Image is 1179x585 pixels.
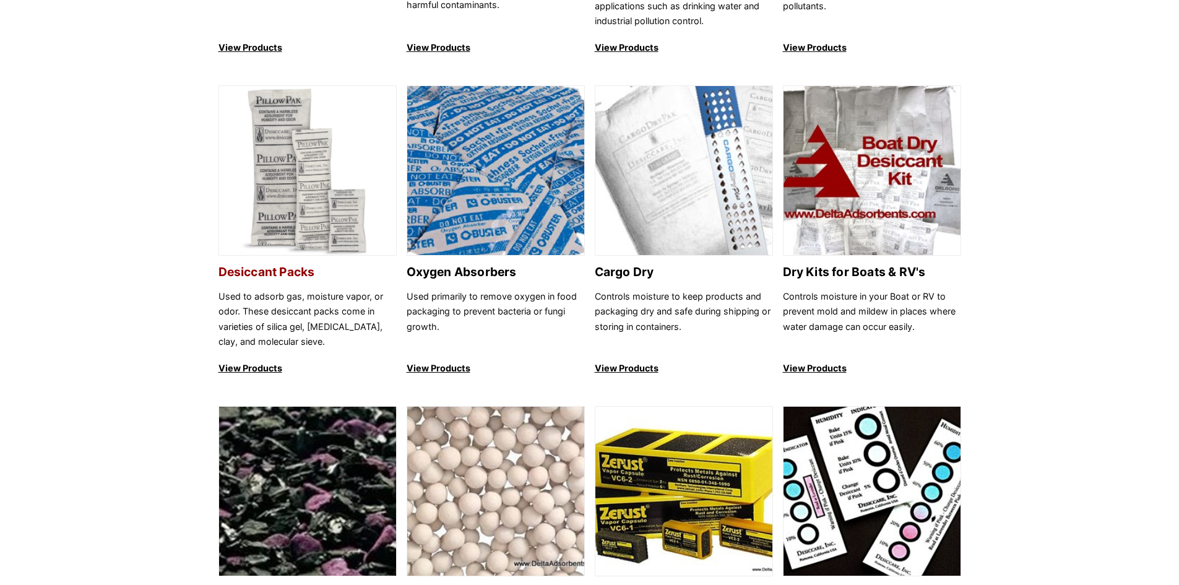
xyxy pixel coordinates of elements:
p: Controls moisture to keep products and packaging dry and safe during shipping or storing in conta... [595,289,773,350]
h2: Oxygen Absorbers [407,265,585,279]
img: Cargo Dry [595,86,772,256]
a: Cargo Dry Cargo Dry Controls moisture to keep products and packaging dry and safe during shipping... [595,85,773,376]
p: View Products [783,40,961,55]
a: Dry Kits for Boats & RV's Dry Kits for Boats & RV's Controls moisture in your Boat or RV to preve... [783,85,961,376]
a: Oxygen Absorbers Oxygen Absorbers Used primarily to remove oxygen in food packaging to prevent ba... [407,85,585,376]
img: T-86 Ceramic Ball Bed Support [407,407,584,577]
p: View Products [595,361,773,376]
p: View Products [407,361,585,376]
p: View Products [407,40,585,55]
img: HS Cannablend Select [219,407,396,577]
img: Humidity Indicator Cards [784,407,961,577]
p: Controls moisture in your Boat or RV to prevent mold and mildew in places where water damage can ... [783,289,961,350]
p: View Products [218,40,397,55]
h2: Desiccant Packs [218,265,397,279]
a: Desiccant Packs Desiccant Packs Used to adsorb gas, moisture vapor, or odor. These desiccant pack... [218,85,397,376]
img: Oxygen Absorbers [407,86,584,256]
img: Corrosion Inhibitors and Films [595,407,772,577]
h2: Cargo Dry [595,265,773,279]
p: Used primarily to remove oxygen in food packaging to prevent bacteria or fungi growth. [407,289,585,350]
p: Used to adsorb gas, moisture vapor, or odor. These desiccant packs come in varieties of silica ge... [218,289,397,350]
h2: Dry Kits for Boats & RV's [783,265,961,279]
img: Dry Kits for Boats & RV's [784,86,961,256]
img: Desiccant Packs [219,86,396,256]
p: View Products [783,361,961,376]
p: View Products [218,361,397,376]
p: View Products [595,40,773,55]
